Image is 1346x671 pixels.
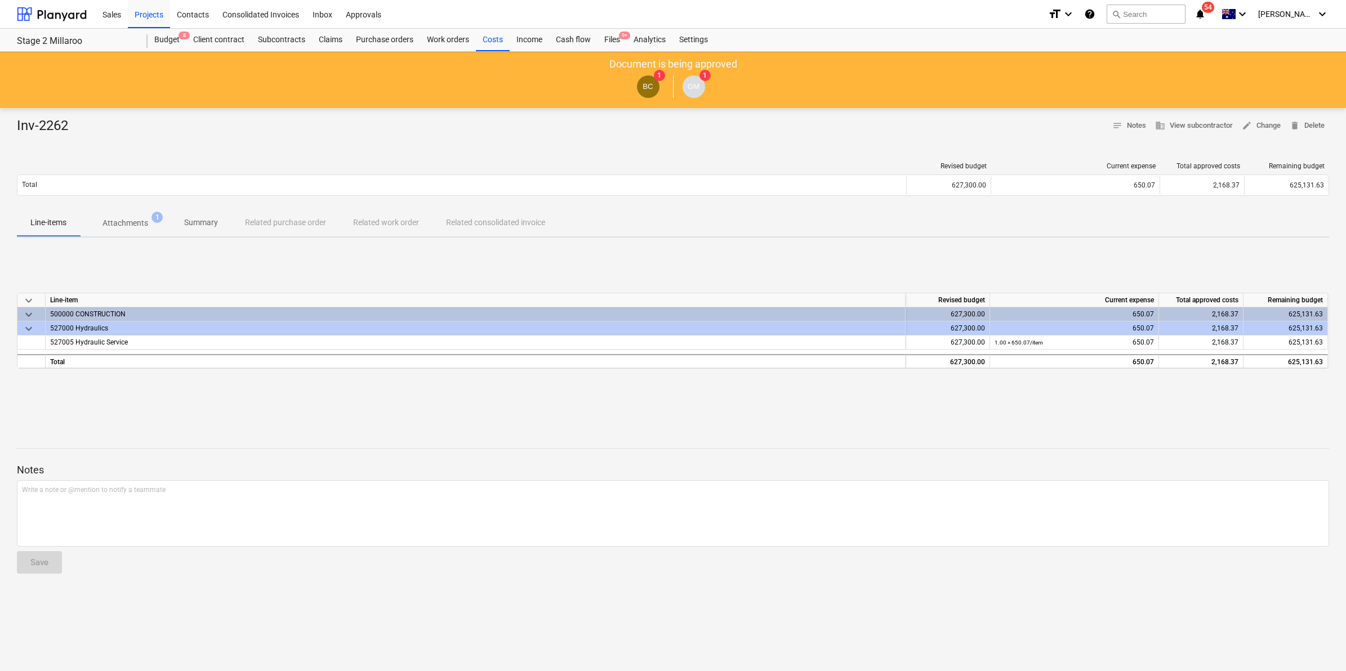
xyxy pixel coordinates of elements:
a: Subcontracts [251,29,312,51]
span: [PERSON_NAME] [1258,10,1314,19]
div: 650.07 [995,355,1154,369]
span: 1 [654,70,665,81]
i: format_size [1048,7,1062,21]
div: 2,168.37 [1159,321,1244,335]
div: Revised budget [906,293,990,307]
p: Line-items [30,217,66,229]
p: Total [22,180,37,190]
div: 500000 CONSTRUCTION [50,307,901,321]
div: 625,131.63 [1244,321,1328,335]
span: delete [1290,120,1300,131]
div: 650.07 [996,181,1155,189]
span: 2,168.37 [1212,338,1238,346]
span: 1 [151,212,163,223]
div: 2,168.37 [1159,307,1244,321]
span: 9+ [619,32,630,39]
div: 650.07 [995,321,1154,335]
div: Current expense [990,293,1159,307]
i: keyboard_arrow_down [1062,7,1075,21]
div: Current expense [996,162,1156,170]
div: Revised budget [911,162,987,170]
p: Attachments [102,217,148,229]
span: 527005 Hydraulic Service [50,338,128,346]
small: 1.00 × 650.07 / item [995,339,1043,346]
a: Purchase orders [349,29,420,51]
div: Files [598,29,627,51]
i: keyboard_arrow_down [1316,7,1329,21]
div: Line-item [46,293,906,307]
span: View subcontractor [1155,119,1233,132]
span: Notes [1112,119,1146,132]
a: Settings [672,29,715,51]
span: 625,131.63 [1290,181,1324,189]
span: Change [1242,119,1281,132]
div: Total approved costs [1165,162,1240,170]
div: 650.07 [995,335,1154,350]
a: Claims [312,29,349,51]
a: Income [510,29,549,51]
p: Summary [184,217,218,229]
span: keyboard_arrow_down [22,294,35,307]
div: 650.07 [995,307,1154,321]
a: Costs [476,29,510,51]
div: Stage 2 Millaroo [17,35,134,47]
a: Budget8 [148,29,186,51]
div: Geoff Morley [683,75,705,98]
i: keyboard_arrow_down [1236,7,1249,21]
span: BC [643,82,653,91]
i: notifications [1195,7,1206,21]
div: Remaining budget [1244,293,1328,307]
div: Total [46,354,906,368]
div: Budget [148,29,186,51]
div: 625,131.63 [1244,354,1328,368]
a: Analytics [627,29,672,51]
button: Search [1107,5,1185,24]
p: Notes [17,463,1329,477]
a: Files9+ [598,29,627,51]
div: 2,168.37 [1159,354,1244,368]
span: 8 [179,32,190,39]
span: GM [688,82,699,91]
button: Notes [1108,117,1151,135]
span: 625,131.63 [1289,338,1323,346]
span: notes [1112,120,1122,131]
button: View subcontractor [1151,117,1237,135]
div: 2,168.37 [1160,176,1244,194]
span: 1 [699,70,711,81]
div: 625,131.63 [1244,307,1328,321]
div: 627,300.00 [906,321,990,335]
div: 627,300.00 [906,307,990,321]
span: search [1112,10,1121,19]
a: Work orders [420,29,476,51]
div: 627,300.00 [906,335,990,350]
div: 527000 Hydraulics [50,321,901,335]
span: business [1155,120,1165,131]
span: keyboard_arrow_down [22,308,35,321]
div: 627,300.00 [906,176,991,194]
span: keyboard_arrow_down [22,322,35,335]
a: Client contract [186,29,251,51]
span: edit [1242,120,1252,131]
span: 54 [1202,2,1214,13]
div: Inv-2262 [17,117,77,135]
i: Knowledge base [1084,7,1095,21]
div: Billy Campbell [637,75,659,98]
span: Delete [1290,119,1325,132]
a: Cash flow [549,29,598,51]
div: Total approved costs [1159,293,1244,307]
div: Remaining budget [1249,162,1325,170]
div: 627,300.00 [906,354,990,368]
button: Change [1237,117,1285,135]
p: Document is being approved [609,57,737,71]
button: Delete [1285,117,1329,135]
